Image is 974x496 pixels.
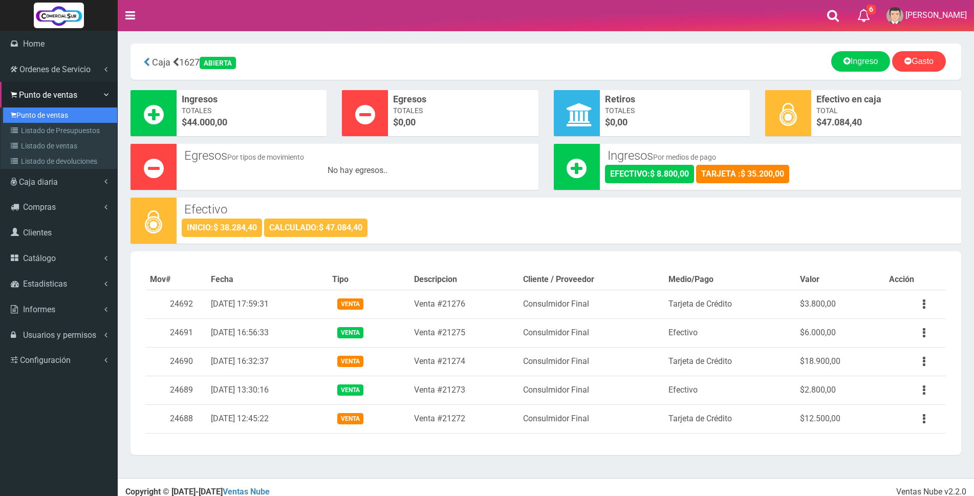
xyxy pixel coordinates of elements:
span: Efectivo en caja [816,93,956,106]
td: [DATE] 16:56:33 [207,318,328,347]
td: [DATE] 12:45:22 [207,404,328,433]
a: Listado de Presupuestos [3,123,117,138]
td: Venta #21273 [410,376,519,404]
strong: $ 47.084,40 [319,223,362,232]
td: Consulmidor Final [519,290,664,318]
td: $2.800,00 [796,376,885,404]
span: Venta [337,298,363,309]
a: Listado de devoluciones [3,154,117,169]
span: [PERSON_NAME] [905,10,967,20]
span: Compras [23,202,56,212]
div: TARJETA : [696,165,789,183]
span: $ [393,116,533,129]
span: Clientes [23,228,52,238]
h3: Ingresos [608,149,954,162]
strong: $ 38.284,40 [213,223,257,232]
span: Venta [337,413,363,424]
span: 47.084,40 [821,117,862,127]
h3: Egresos [184,149,531,162]
span: Totales [393,105,533,116]
td: 24692 [146,290,207,318]
small: Por medios de pago [653,153,716,161]
div: EFECTIVO: [605,165,694,183]
span: Home [23,39,45,49]
div: No hay egresos.. [182,165,533,177]
span: $ [816,116,956,129]
td: $18.900,00 [796,347,885,376]
span: Egresos [393,93,533,106]
span: 6 [867,5,876,14]
th: Tipo [328,270,410,290]
td: Consulmidor Final [519,318,664,347]
img: Logo grande [34,3,84,28]
td: Consulmidor Final [519,347,664,376]
span: Punto de ventas [19,90,77,100]
td: 24689 [146,376,207,404]
font: 0,00 [610,117,627,127]
strong: $ 8.800,00 [650,169,689,179]
span: Ingresos [182,93,321,106]
img: User Image [886,7,903,24]
td: Tarjeta de Crédito [664,404,796,433]
div: CALCULADO: [264,219,367,237]
span: Totales [182,105,321,116]
div: ABIERTA [200,57,236,69]
th: Mov# [146,270,207,290]
a: Punto de ventas [3,107,117,123]
td: Venta #21275 [410,318,519,347]
h3: Efectivo [184,203,954,216]
span: Informes [23,305,55,314]
span: Caja [152,57,170,68]
td: Venta #21276 [410,290,519,318]
span: Retiros [605,93,745,106]
td: [DATE] 13:30:16 [207,376,328,404]
font: 0,00 [398,117,416,127]
td: 24688 [146,404,207,433]
span: Usuarios y permisos [23,330,96,340]
span: $ [605,116,745,129]
span: Venta [337,327,363,338]
font: 44.000,00 [187,117,227,127]
td: Venta #21272 [410,404,519,433]
span: Estadisticas [23,279,67,289]
div: 1627 [138,51,410,72]
th: Descripcion [410,270,519,290]
th: Cliente / Proveedor [519,270,664,290]
td: $3.800,00 [796,290,885,318]
td: 24691 [146,318,207,347]
td: [DATE] 16:32:37 [207,347,328,376]
td: Consulmidor Final [519,376,664,404]
span: Configuración [20,355,71,365]
th: Fecha [207,270,328,290]
span: $ [182,116,321,129]
span: Totales [605,105,745,116]
th: Medio/Pago [664,270,796,290]
th: Valor [796,270,885,290]
td: 24690 [146,347,207,376]
td: $6.000,00 [796,318,885,347]
span: Venta [337,384,363,395]
small: Por tipos de movimiento [227,153,304,161]
td: $12.500,00 [796,404,885,433]
th: Acción [885,270,946,290]
td: Venta #21274 [410,347,519,376]
td: Efectivo [664,318,796,347]
a: Ingreso [831,51,890,72]
span: Total [816,105,956,116]
td: [DATE] 17:59:31 [207,290,328,318]
td: Consulmidor Final [519,404,664,433]
span: Venta [337,356,363,366]
td: Tarjeta de Crédito [664,347,796,376]
span: Catálogo [23,253,56,263]
a: Gasto [892,51,946,72]
span: Caja diaria [19,177,58,187]
strong: $ 35.200,00 [741,169,784,179]
td: Tarjeta de Crédito [664,290,796,318]
div: INICIO: [182,219,262,237]
td: Efectivo [664,376,796,404]
span: Ordenes de Servicio [19,64,91,74]
a: Listado de ventas [3,138,117,154]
